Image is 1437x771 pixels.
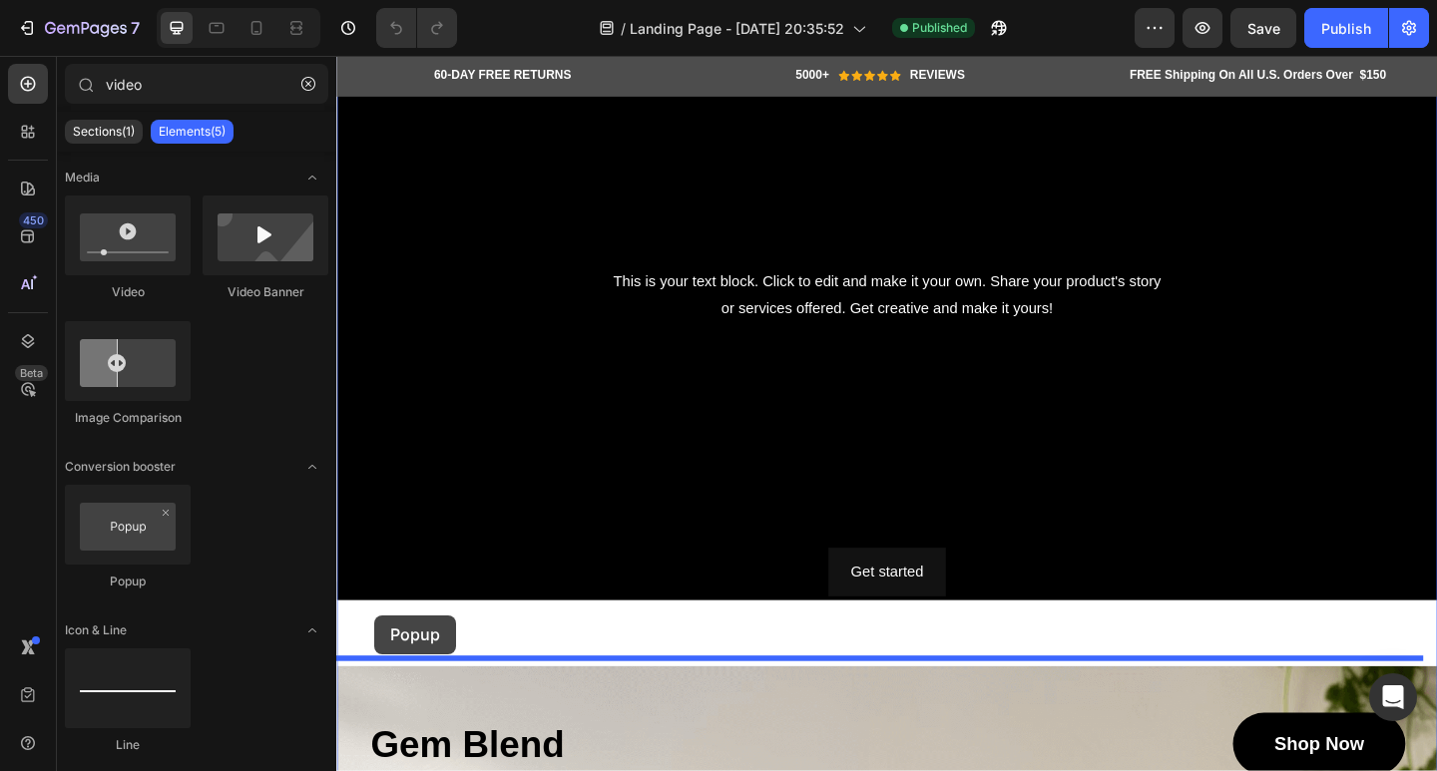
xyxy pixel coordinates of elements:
[630,18,844,39] span: Landing Page - [DATE] 20:35:52
[19,212,48,228] div: 450
[65,64,328,104] input: Search Sections & Elements
[1247,20,1280,37] span: Save
[65,409,191,427] div: Image Comparison
[336,56,1437,771] iframe: Design area
[65,458,176,476] span: Conversion booster
[159,124,226,140] p: Elements(5)
[621,18,626,39] span: /
[131,16,140,40] p: 7
[203,283,328,301] div: Video Banner
[1304,8,1388,48] button: Publish
[296,451,328,483] span: Toggle open
[1230,8,1296,48] button: Save
[65,573,191,590] div: Popup
[15,365,48,381] div: Beta
[65,283,191,301] div: Video
[376,8,457,48] div: Undo/Redo
[1369,673,1417,721] div: Open Intercom Messenger
[296,614,328,646] span: Toggle open
[912,19,967,37] span: Published
[8,8,149,48] button: 7
[65,621,127,639] span: Icon & Line
[1321,18,1371,39] div: Publish
[73,124,135,140] p: Sections(1)
[65,736,191,754] div: Line
[65,169,100,187] span: Media
[296,162,328,193] span: Toggle open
